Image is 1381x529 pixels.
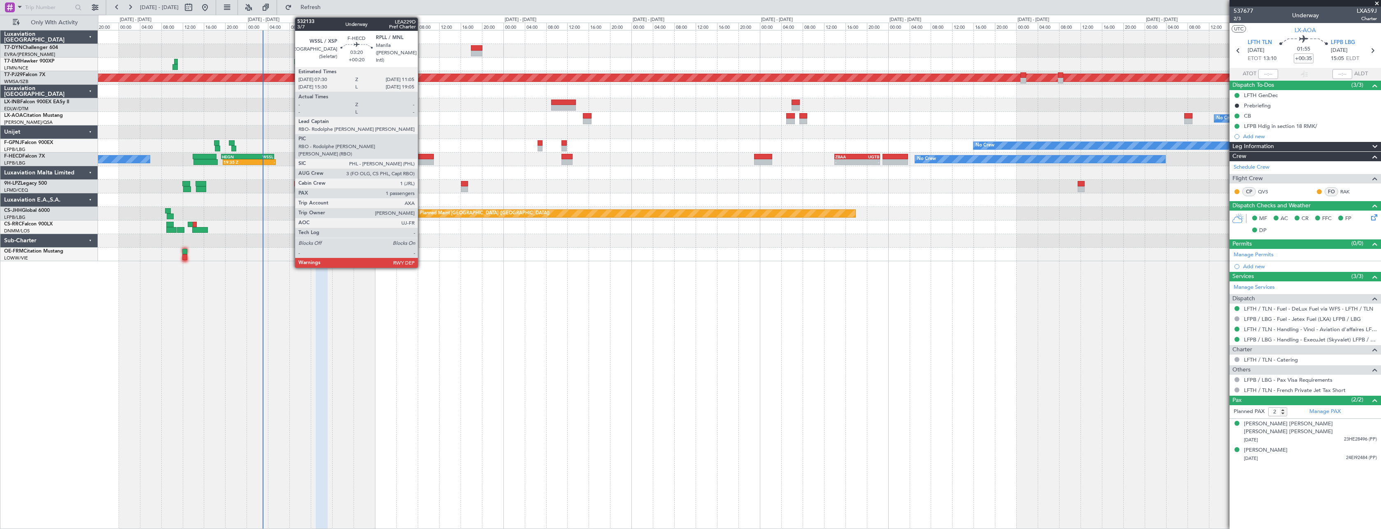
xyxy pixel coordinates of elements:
[25,1,72,14] input: Trip Number
[1232,345,1252,355] span: Charter
[4,249,23,254] span: OE-FRM
[1244,446,1288,455] div: [PERSON_NAME]
[140,23,161,30] div: 04:00
[1244,336,1377,343] a: LFPB / LBG - Handling - ExecuJet (Skyvalet) LFPB / LBG
[332,23,354,30] div: 16:00
[1244,305,1373,312] a: LFTH / TLN - Fuel - DeLux Fuel via WFS - LFTH / TLN
[1258,69,1278,79] input: --:--
[1018,16,1049,23] div: [DATE] - [DATE]
[161,23,183,30] div: 08:00
[293,5,328,10] span: Refresh
[248,16,279,23] div: [DATE] - [DATE]
[1244,326,1377,333] a: LFTH / TLN - Handling - Vinci - Aviation d'affaires LFTH / TLN*****MY HANDLING****
[1346,455,1377,462] span: 24EI92484 (PP)
[4,106,28,112] a: EDLW/DTM
[4,113,23,118] span: LX-AOA
[633,16,664,23] div: [DATE] - [DATE]
[140,4,179,11] span: [DATE] - [DATE]
[1244,376,1332,383] a: LFPB / LBG - Pax Visa Requirements
[503,23,525,30] div: 00:00
[4,249,63,254] a: OE-FRMCitation Mustang
[4,51,55,58] a: EVRA/[PERSON_NAME]
[1346,55,1359,63] span: ELDT
[1038,23,1059,30] div: 04:00
[21,20,87,26] span: Only With Activity
[4,208,50,213] a: CS-JHHGlobal 6000
[1234,163,1269,172] a: Schedule Crew
[1234,15,1253,22] span: 2/3
[482,23,503,30] div: 20:00
[4,59,20,64] span: T7-EMI
[1232,239,1252,249] span: Permits
[803,23,824,30] div: 08:00
[4,222,53,227] a: CS-RRCFalcon 900LX
[120,16,151,23] div: [DATE] - [DATE]
[1357,7,1377,15] span: LXA59J
[857,154,879,159] div: UGTB
[4,160,26,166] a: LFPB/LBG
[4,208,22,213] span: CS-JHH
[224,160,249,165] div: 19:35 Z
[1248,39,1272,47] span: LFTH TLN
[281,1,331,14] button: Refresh
[973,23,995,30] div: 16:00
[1232,365,1251,375] span: Others
[439,23,461,30] div: 12:00
[119,23,140,30] div: 00:00
[1232,272,1254,281] span: Services
[1123,23,1145,30] div: 20:00
[420,207,550,220] div: Planned Maint [GEOGRAPHIC_DATA] ([GEOGRAPHIC_DATA])
[505,16,536,23] div: [DATE] - [DATE]
[931,23,952,30] div: 08:00
[311,23,332,30] div: 12:00
[1016,23,1038,30] div: 00:00
[1145,23,1166,30] div: 00:00
[4,222,22,227] span: CS-RRC
[857,160,879,165] div: -
[1244,455,1258,462] span: [DATE]
[1243,70,1256,78] span: ATOT
[4,140,53,145] a: F-GPNJFalcon 900EX
[1351,239,1363,248] span: (0/0)
[1302,215,1309,223] span: CR
[567,23,589,30] div: 12:00
[1232,81,1274,90] span: Dispatch To-Dos
[1263,55,1276,63] span: 13:10
[1244,387,1346,394] a: LFTH / TLN - French Private Jet Tax Short
[1234,408,1265,416] label: Planned PAX
[4,187,28,193] a: LFMD/CEQ
[4,65,28,71] a: LFMN/NCE
[289,23,311,30] div: 08:00
[1059,23,1081,30] div: 08:00
[760,23,781,30] div: 00:00
[696,23,717,30] div: 12:00
[1244,356,1298,363] a: LFTH / TLN - Catering
[418,23,439,30] div: 08:00
[888,23,910,30] div: 00:00
[1146,16,1178,23] div: [DATE] - [DATE]
[1244,112,1251,119] div: CB
[546,23,568,30] div: 08:00
[738,23,760,30] div: 20:00
[97,23,119,30] div: 20:00
[1297,45,1310,53] span: 01:55
[4,140,22,145] span: F-GPNJ
[845,23,867,30] div: 16:00
[1081,23,1102,30] div: 12:00
[1331,55,1344,63] span: 15:05
[249,160,275,165] div: -
[631,23,653,30] div: 00:00
[4,154,45,159] a: F-HECDFalcon 7X
[1331,39,1355,47] span: LFPB LBG
[525,23,546,30] div: 04:00
[4,100,69,104] a: LX-INBFalcon 900EX EASy II
[4,45,58,50] a: T7-DYNChallenger 604
[761,16,793,23] div: [DATE] - [DATE]
[4,146,26,153] a: LFPB/LBG
[910,23,931,30] div: 04:00
[1234,7,1253,15] span: 537677
[1344,436,1377,443] span: 23HE28496 (PP)
[1242,187,1256,196] div: CP
[4,100,20,104] span: LX-INB
[976,139,994,152] div: No Crew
